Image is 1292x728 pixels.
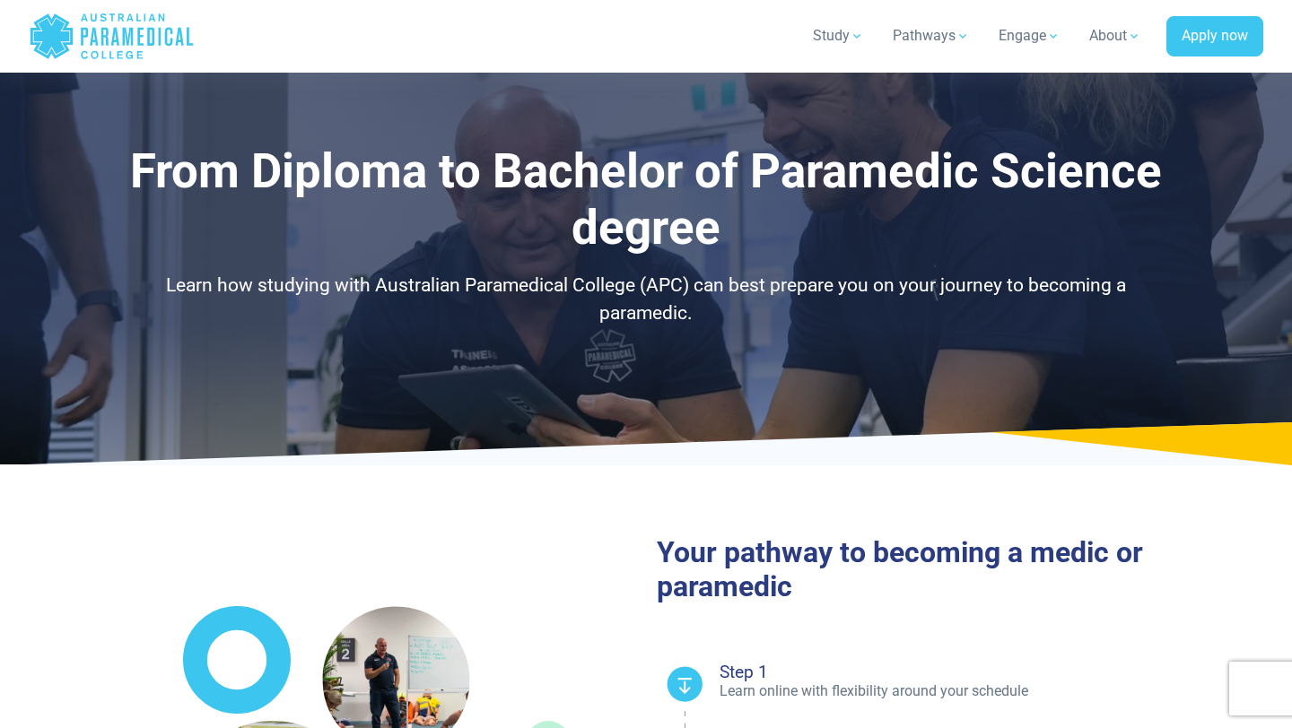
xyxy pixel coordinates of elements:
a: Australian Paramedical College [29,7,195,65]
a: Apply now [1166,16,1263,57]
p: Learn online with flexibility around your schedule [720,681,1263,701]
a: About [1078,11,1152,61]
h1: From Diploma to Bachelor of Paramedic Science degree [121,143,1171,257]
p: Learn how studying with Australian Paramedical College (APC) can best prepare you on your journey... [121,272,1171,328]
a: Study [802,11,875,61]
h2: Your pathway to becoming a medic or paramedic [657,535,1263,604]
h4: Step 1 [720,663,1263,680]
a: Engage [988,11,1071,61]
a: Pathways [882,11,981,61]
